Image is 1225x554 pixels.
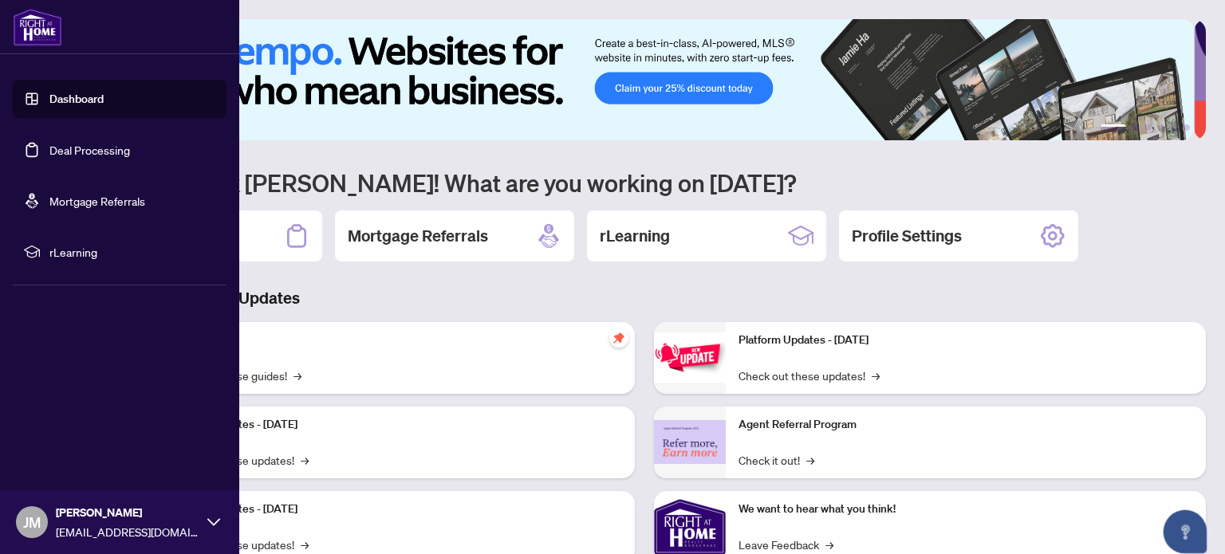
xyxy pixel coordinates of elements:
[825,536,833,553] span: →
[293,367,301,384] span: →
[83,19,1194,140] img: Slide 0
[806,451,814,469] span: →
[49,243,215,261] span: rLearning
[49,143,130,157] a: Deal Processing
[301,451,309,469] span: →
[852,225,962,247] h2: Profile Settings
[167,332,622,349] p: Self-Help
[167,416,622,434] p: Platform Updates - [DATE]
[1145,124,1152,131] button: 3
[1161,498,1209,546] button: Open asap
[739,536,833,553] a: Leave Feedback→
[739,416,1193,434] p: Agent Referral Program
[49,194,145,208] a: Mortgage Referrals
[1132,124,1139,131] button: 2
[56,523,199,540] span: [EMAIL_ADDRESS][DOMAIN_NAME]
[739,332,1193,349] p: Platform Updates - [DATE]
[872,367,880,384] span: →
[23,511,41,533] span: JM
[739,451,814,469] a: Check it out!→
[167,501,622,518] p: Platform Updates - [DATE]
[600,225,670,247] h2: rLearning
[654,332,726,383] img: Platform Updates - June 23, 2025
[654,420,726,464] img: Agent Referral Program
[1101,124,1126,131] button: 1
[83,167,1206,198] h1: Welcome back [PERSON_NAME]! What are you working on [DATE]?
[301,536,309,553] span: →
[609,328,628,348] span: pushpin
[1184,124,1190,131] button: 6
[348,225,488,247] h2: Mortgage Referrals
[739,501,1193,518] p: We want to hear what you think!
[56,504,199,521] span: [PERSON_NAME]
[739,367,880,384] a: Check out these updates!→
[83,287,1206,309] h3: Brokerage & Industry Updates
[13,8,62,46] img: logo
[1158,124,1164,131] button: 4
[49,92,104,106] a: Dashboard
[1171,124,1177,131] button: 5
